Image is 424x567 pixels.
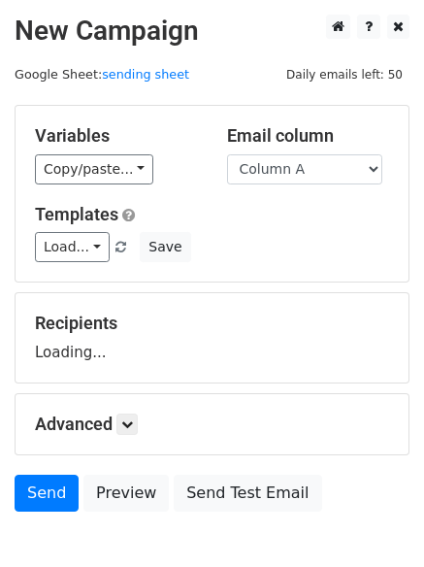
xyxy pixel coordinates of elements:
a: sending sheet [102,67,189,82]
h2: New Campaign [15,15,409,48]
a: Load... [35,232,110,262]
a: Copy/paste... [35,154,153,184]
a: Send [15,475,79,512]
h5: Variables [35,125,198,147]
a: Templates [35,204,118,224]
h5: Advanced [35,414,389,435]
button: Save [140,232,190,262]
div: Loading... [35,313,389,363]
a: Preview [83,475,169,512]
h5: Recipients [35,313,389,334]
a: Send Test Email [174,475,321,512]
span: Daily emails left: 50 [279,64,409,85]
h5: Email column [227,125,390,147]
small: Google Sheet: [15,67,189,82]
a: Daily emails left: 50 [279,67,409,82]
